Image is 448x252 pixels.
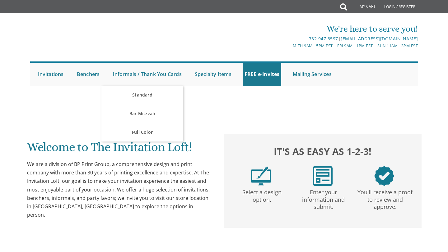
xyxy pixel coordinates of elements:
a: FREE e-Invites [243,63,281,86]
h2: It's as easy as 1-2-3! [230,144,415,158]
p: Enter your information and submit. [294,186,353,211]
a: Benchers [75,63,101,86]
a: Mailing Services [291,63,333,86]
a: My Cart [346,1,380,13]
a: Standard [101,86,183,104]
img: step3.png [374,166,394,186]
img: step2.png [313,166,333,186]
p: Select a design option. [232,186,292,204]
div: We are a division of BP Print Group, a comprehensive design and print company with more than 30 y... [27,160,212,219]
p: You'll receive a proof to review and approve. [356,186,415,211]
a: Specialty Items [193,63,233,86]
img: step1.png [251,166,271,186]
a: Bar Mitzvah [101,104,183,123]
div: M-Th 9am - 5pm EST | Fri 9am - 1pm EST | Sun 11am - 3pm EST [160,43,418,49]
div: We're here to serve you! [160,23,418,35]
a: Informals / Thank You Cards [111,63,183,86]
div: | [160,35,418,43]
a: Invitations [36,63,65,86]
a: [EMAIL_ADDRESS][DOMAIN_NAME] [341,36,418,42]
a: Full Color [101,123,183,142]
a: 732.947.3597 [309,36,338,42]
h1: Welcome to The Invitation Loft! [27,140,212,159]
